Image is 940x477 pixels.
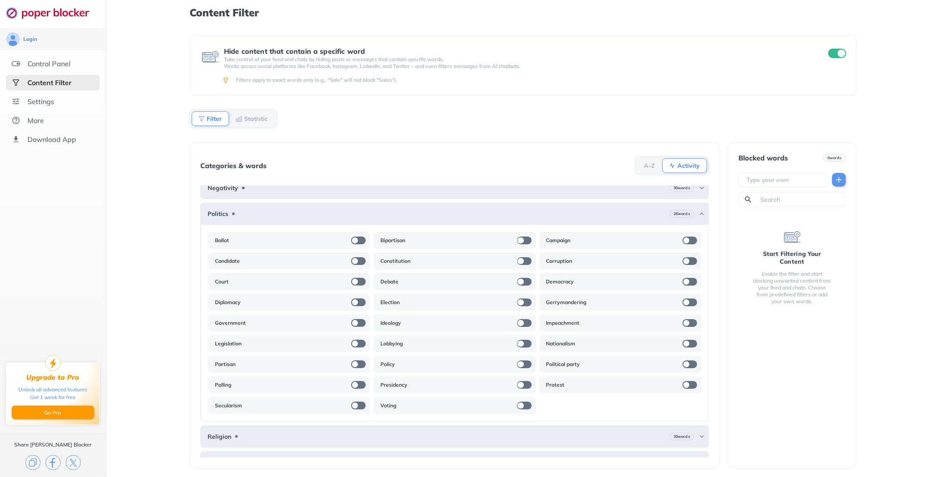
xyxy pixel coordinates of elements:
[215,320,246,326] b: Government
[6,32,20,46] img: avatar.svg
[738,154,788,162] div: Blocked words
[827,155,842,161] b: 0 words
[236,77,845,83] div: Filters apply to exact words only (e.g., "Sale" will not block "Sales").
[200,162,266,169] div: Categories & words
[207,116,222,121] b: Filter
[215,299,241,306] b: Diplomacy
[674,434,690,440] b: 30 words
[546,320,580,326] b: Impeachment
[25,455,40,470] img: copy.svg
[380,402,396,409] b: Voting
[546,278,574,285] b: Democracy
[190,7,857,18] h1: Content Filter
[380,299,400,306] b: Election
[380,320,401,326] b: Ideology
[669,162,676,169] img: Activity
[30,394,76,401] div: Get 1 week for free
[66,455,81,470] img: x.svg
[27,373,80,382] div: Upgrade to Pro
[28,135,76,144] div: Download App
[28,78,71,87] div: Content Filter
[46,455,61,470] img: facebook.svg
[28,97,54,106] div: Settings
[12,406,94,419] button: Go Pro
[23,36,37,43] div: Login
[644,163,655,168] b: A-Z
[215,258,240,265] b: Candidate
[380,258,410,265] b: Constitution
[215,340,242,347] b: Legislation
[380,361,395,368] b: Policy
[244,116,268,121] b: Statistic
[28,116,44,125] div: More
[215,402,242,409] b: Secularism
[380,340,403,347] b: Lobbying
[746,175,825,184] input: Type your own
[28,59,70,68] div: Control Panel
[674,211,690,217] b: 26 words
[546,258,573,265] b: Corruption
[208,185,238,191] b: Negativity
[12,78,20,87] img: social-selected.svg
[752,250,832,265] div: Start Filtering Your Content
[45,355,61,371] img: upgrade-to-pro.svg
[12,59,20,68] img: features.svg
[674,185,690,191] b: 30 words
[18,386,87,394] div: Unlock all advanced features
[215,382,231,388] b: Polling
[198,115,205,122] img: Filter
[224,47,813,55] div: Hide content that contain a specific word
[14,441,92,448] div: Share [PERSON_NAME] Blocker
[677,163,700,168] b: Activity
[6,7,98,19] img: logo-webpage.svg
[380,237,405,244] b: Bipartisan
[215,237,229,244] b: Ballot
[546,361,580,368] b: Political party
[224,63,813,70] p: Works across social platforms like Facebook, Instagram, LinkedIn, and Twitter – and even filters ...
[380,382,407,388] b: Presidency
[546,299,587,306] b: Gerrymandering
[12,135,20,144] img: download-app.svg
[12,97,20,106] img: settings.svg
[752,271,832,305] div: Enable the filter and start blocking unwanted content from your feed and chats. Choose from prede...
[546,382,565,388] b: Protest
[208,433,231,440] b: Religion
[236,115,242,122] img: Statistic
[546,237,571,244] b: Campaign
[208,210,228,217] b: Politics
[12,116,20,125] img: about.svg
[546,340,576,347] b: Nationalism
[224,56,813,63] p: Take control of your feed and chats by hiding posts or messages that contain specific words.
[380,278,398,285] b: Debate
[759,195,842,204] input: Search
[215,361,236,368] b: Partisan
[215,278,229,285] b: Court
